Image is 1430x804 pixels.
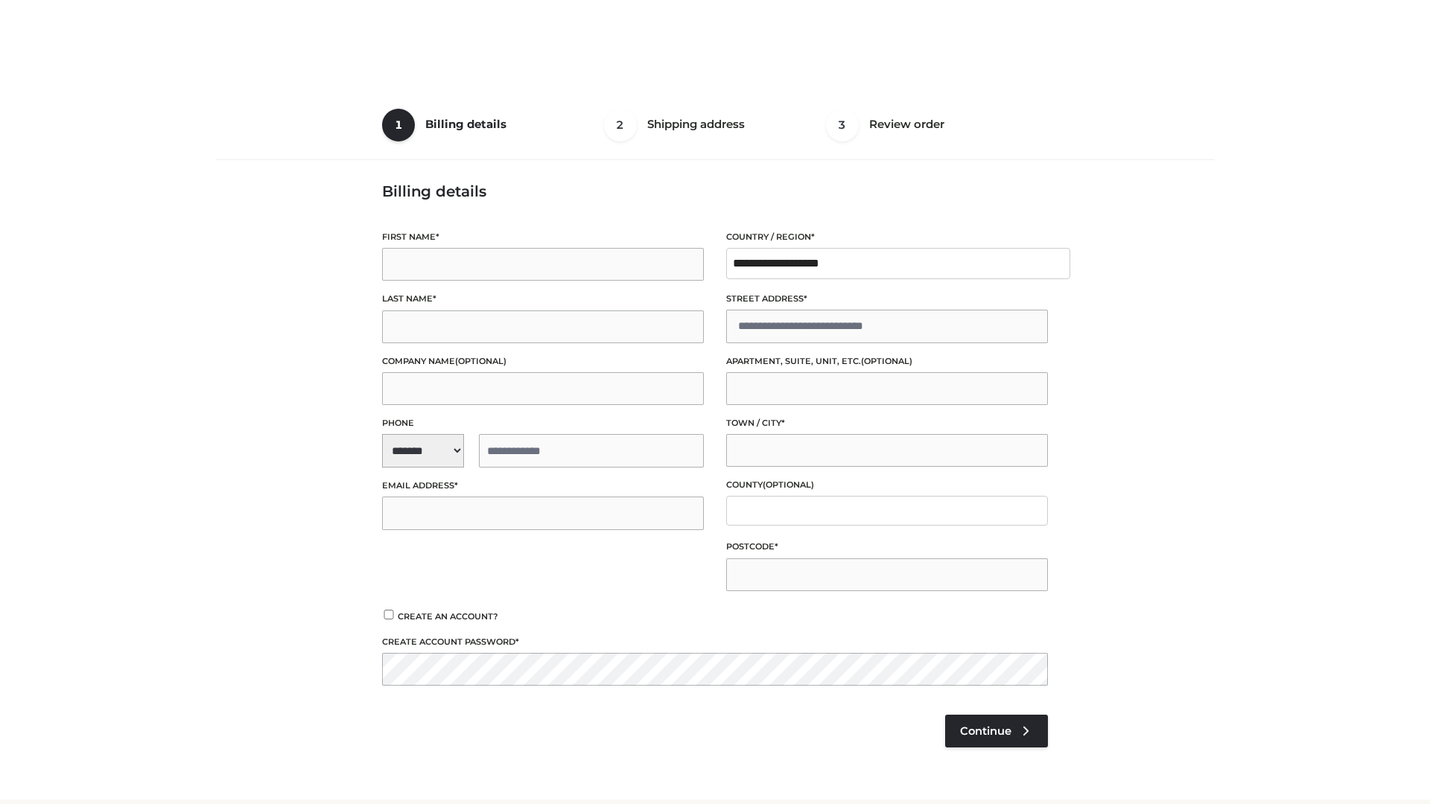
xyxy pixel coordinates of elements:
span: (optional) [455,356,506,366]
span: 1 [382,109,415,141]
span: Continue [960,724,1011,738]
input: Create an account? [382,610,395,619]
span: (optional) [763,479,814,490]
span: Create an account? [398,611,498,622]
label: Create account password [382,635,1048,649]
label: Town / City [726,416,1048,430]
a: Continue [945,715,1048,747]
h3: Billing details [382,182,1048,200]
label: Last name [382,292,704,306]
span: Review order [869,117,944,131]
span: 2 [604,109,637,141]
span: Shipping address [647,117,745,131]
label: Company name [382,354,704,368]
span: Billing details [425,117,506,131]
label: Street address [726,292,1048,306]
span: (optional) [861,356,912,366]
label: Postcode [726,540,1048,554]
label: Country / Region [726,230,1048,244]
label: County [726,478,1048,492]
label: First name [382,230,704,244]
span: 3 [826,109,859,141]
label: Apartment, suite, unit, etc. [726,354,1048,368]
label: Email address [382,479,704,493]
label: Phone [382,416,704,430]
